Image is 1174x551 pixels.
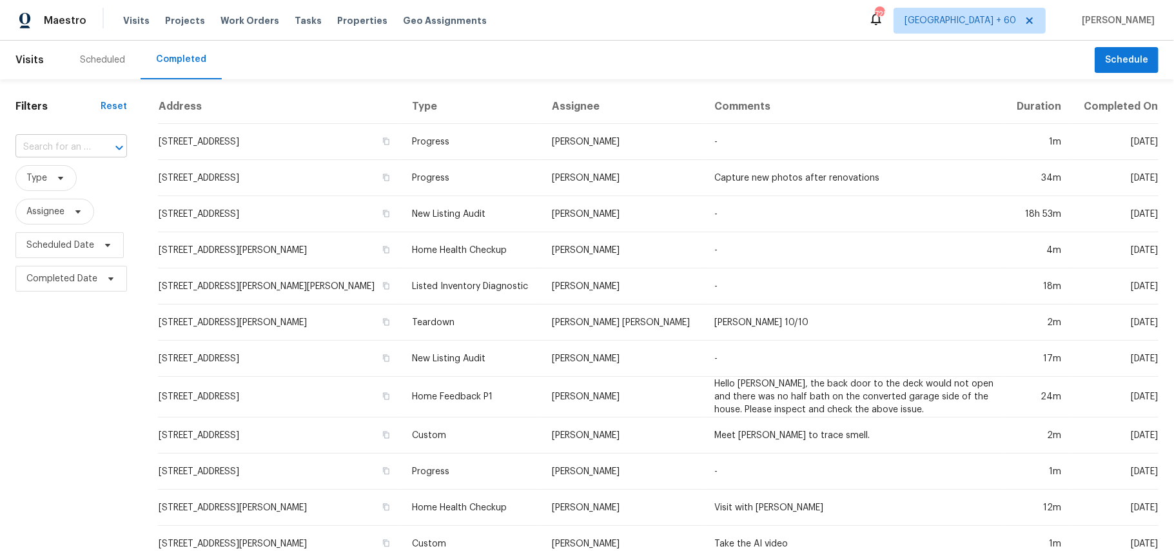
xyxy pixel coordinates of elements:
[704,90,1004,124] th: Comments
[704,417,1004,454] td: Meet [PERSON_NAME] to trace smell.
[380,501,392,513] button: Copy Address
[80,54,125,66] div: Scheduled
[542,377,704,417] td: [PERSON_NAME]
[402,305,542,341] td: Teardown
[1004,268,1071,305] td: 18m
[158,305,402,341] td: [STREET_ADDRESS][PERSON_NAME]
[542,341,704,377] td: [PERSON_NAME]
[704,124,1004,160] td: -
[1071,377,1159,417] td: [DATE]
[704,454,1004,490] td: -
[380,429,392,441] button: Copy Address
[704,341,1004,377] td: -
[1004,454,1071,490] td: 1m
[905,14,1016,27] span: [GEOGRAPHIC_DATA] + 60
[542,417,704,454] td: [PERSON_NAME]
[26,172,47,185] span: Type
[1071,417,1159,454] td: [DATE]
[380,280,392,292] button: Copy Address
[158,232,402,268] td: [STREET_ADDRESS][PERSON_NAME]
[1004,90,1071,124] th: Duration
[402,268,542,305] td: Listed Inventory Diagnostic
[704,268,1004,305] td: -
[158,341,402,377] td: [STREET_ADDRESS]
[542,305,704,341] td: [PERSON_NAME] [PERSON_NAME]
[542,160,704,196] td: [PERSON_NAME]
[380,135,392,147] button: Copy Address
[26,205,64,218] span: Assignee
[704,305,1004,341] td: [PERSON_NAME] 10/10
[402,160,542,196] td: Progress
[1004,341,1071,377] td: 17m
[158,196,402,232] td: [STREET_ADDRESS]
[380,244,392,255] button: Copy Address
[1071,124,1159,160] td: [DATE]
[704,377,1004,417] td: Hello [PERSON_NAME], the back door to the deck would not open and there was no half bath on the c...
[380,316,392,328] button: Copy Address
[402,232,542,268] td: Home Health Checkup
[402,490,542,526] td: Home Health Checkup
[220,14,279,27] span: Work Orders
[123,14,150,27] span: Visits
[380,465,392,477] button: Copy Address
[542,268,704,305] td: [PERSON_NAME]
[402,90,542,124] th: Type
[704,160,1004,196] td: Capture new photos after renovations
[380,390,392,402] button: Copy Address
[1071,90,1159,124] th: Completed On
[158,454,402,490] td: [STREET_ADDRESS]
[1071,160,1159,196] td: [DATE]
[1004,196,1071,232] td: 18h 53m
[158,124,402,160] td: [STREET_ADDRESS]
[704,232,1004,268] td: -
[1071,196,1159,232] td: [DATE]
[403,14,487,27] span: Geo Assignments
[110,139,128,157] button: Open
[402,377,542,417] td: Home Feedback P1
[380,172,392,183] button: Copy Address
[1071,454,1159,490] td: [DATE]
[156,53,206,66] div: Completed
[402,341,542,377] td: New Listing Audit
[158,160,402,196] td: [STREET_ADDRESS]
[1071,490,1159,526] td: [DATE]
[1004,232,1071,268] td: 4m
[158,417,402,454] td: [STREET_ADDRESS]
[158,377,402,417] td: [STREET_ADDRESS]
[158,268,402,305] td: [STREET_ADDRESS][PERSON_NAME][PERSON_NAME]
[158,490,402,526] td: [STREET_ADDRESS][PERSON_NAME]
[1071,341,1159,377] td: [DATE]
[380,208,392,219] button: Copy Address
[1105,52,1148,68] span: Schedule
[26,272,97,285] span: Completed Date
[295,16,322,25] span: Tasks
[542,90,704,124] th: Assignee
[402,124,542,160] td: Progress
[875,8,884,21] div: 728
[1071,305,1159,341] td: [DATE]
[1071,268,1159,305] td: [DATE]
[380,352,392,364] button: Copy Address
[15,46,44,74] span: Visits
[337,14,387,27] span: Properties
[1077,14,1155,27] span: [PERSON_NAME]
[380,537,392,549] button: Copy Address
[1004,124,1071,160] td: 1m
[158,90,402,124] th: Address
[1004,417,1071,454] td: 2m
[542,196,704,232] td: [PERSON_NAME]
[1095,47,1159,74] button: Schedule
[15,100,101,113] h1: Filters
[542,454,704,490] td: [PERSON_NAME]
[704,490,1004,526] td: Visit with [PERSON_NAME]
[1004,160,1071,196] td: 34m
[542,232,704,268] td: [PERSON_NAME]
[44,14,86,27] span: Maestro
[165,14,205,27] span: Projects
[15,137,91,157] input: Search for an address...
[26,239,94,252] span: Scheduled Date
[1004,377,1071,417] td: 24m
[402,417,542,454] td: Custom
[542,124,704,160] td: [PERSON_NAME]
[704,196,1004,232] td: -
